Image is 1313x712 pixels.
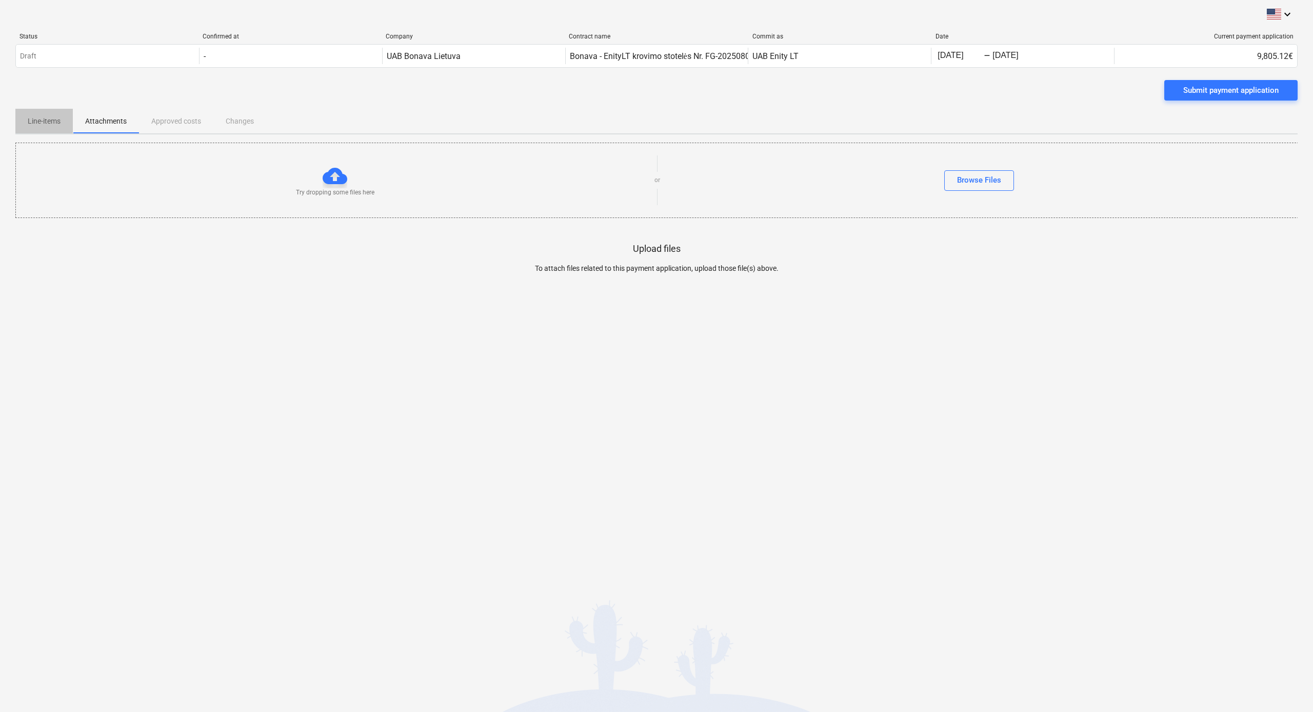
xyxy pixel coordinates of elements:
[633,243,681,255] p: Upload files
[296,188,374,197] p: Try dropping some files here
[20,51,36,62] p: Draft
[569,33,744,40] div: Contract name
[85,116,127,127] p: Attachments
[957,173,1001,187] div: Browse Files
[1114,48,1297,64] div: 9,805.12€
[990,49,1039,63] input: End Date
[203,33,377,40] div: Confirmed at
[570,51,820,61] div: Bonava - EnityLT krovimo stotelės Nr. FG-20250804-70 Pasirašyta.pdf
[936,33,1110,40] div: Date
[1119,33,1294,40] div: Current payment application
[28,116,61,127] p: Line-items
[752,51,799,61] div: UAB Enity LT
[1281,8,1294,21] i: keyboard_arrow_down
[387,51,461,61] div: UAB Bonava Lietuva
[19,33,194,40] div: Status
[15,143,1299,218] div: Try dropping some files hereorBrowse Files
[936,49,984,63] input: Start Date
[654,176,660,185] p: or
[752,33,927,40] div: Commit as
[336,263,977,274] p: To attach files related to this payment application, upload those file(s) above.
[386,33,561,40] div: Company
[1164,80,1298,101] button: Submit payment application
[1183,84,1279,97] div: Submit payment application
[984,53,990,59] div: -
[204,51,206,61] div: -
[944,170,1014,191] button: Browse Files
